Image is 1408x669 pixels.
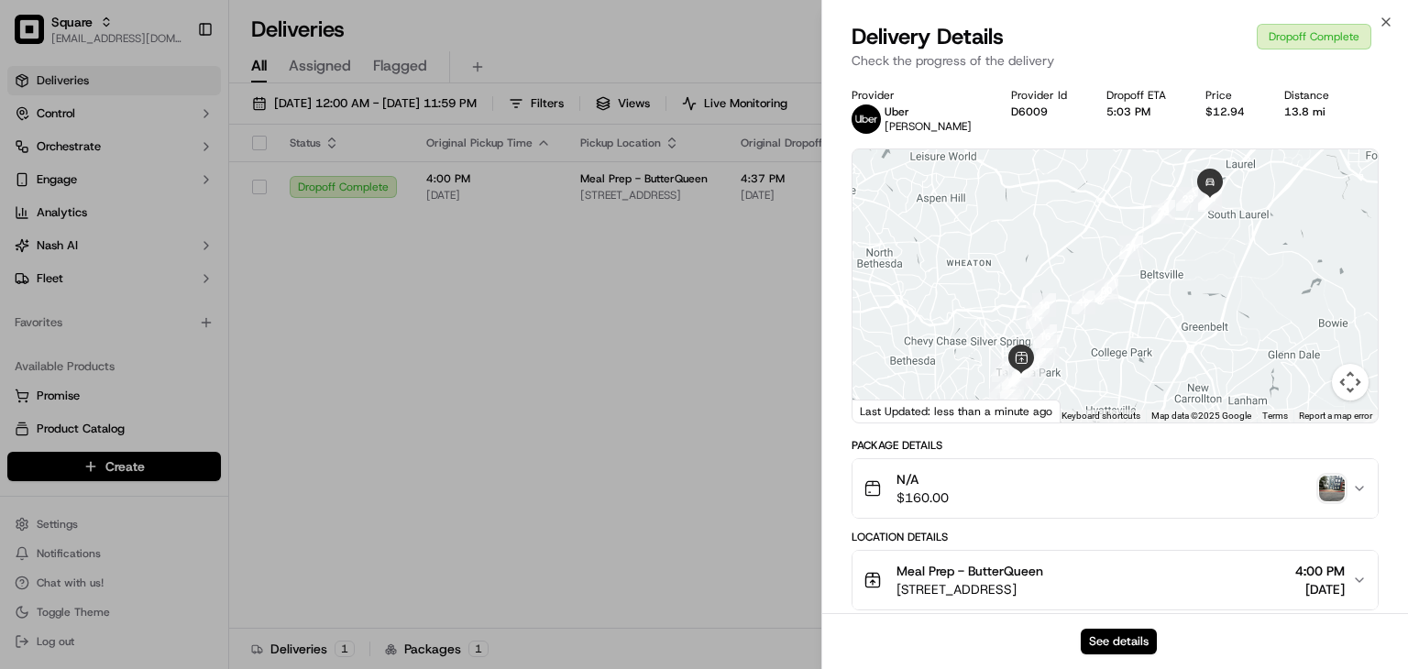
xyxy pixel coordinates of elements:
[1284,104,1339,119] div: 13.8 mi
[852,459,1378,518] button: N/A$160.00photo_proof_of_delivery image
[852,22,1004,51] span: Delivery Details
[1151,200,1175,224] div: 22
[852,88,982,103] div: Provider
[852,51,1379,70] p: Check the progress of the delivery
[997,393,1021,417] div: 4
[992,358,1016,382] div: 1
[857,399,918,422] a: Open this area in Google Maps (opens a new window)
[1081,629,1157,654] button: See details
[896,470,949,488] span: N/A
[1176,187,1200,211] div: 23
[1319,476,1345,501] img: photo_proof_of_delivery image
[1033,324,1057,348] div: 16
[852,400,1061,422] div: Last Updated: less than a minute ago
[885,119,972,134] span: [PERSON_NAME]
[1022,354,1046,378] div: 13
[1119,236,1143,259] div: 21
[1295,562,1345,580] span: 4:00 PM
[1072,291,1095,314] div: 19
[885,104,972,119] p: Uber
[852,551,1378,609] button: Meal Prep - ButterQueen[STREET_ADDRESS]4:00 PM[DATE]
[1011,104,1048,119] button: D6009
[1011,88,1077,103] div: Provider Id
[852,530,1379,544] div: Location Details
[1032,293,1056,317] div: 18
[1205,104,1255,119] div: $12.94
[852,104,881,134] img: uber-new-logo.jpeg
[1008,362,1032,386] div: 11
[1198,186,1222,210] div: 26
[1094,279,1118,302] div: 20
[896,488,949,507] span: $160.00
[1061,410,1140,422] button: Keyboard shortcuts
[1205,88,1255,103] div: Price
[1262,411,1288,421] a: Terms (opens in new tab)
[852,438,1379,453] div: Package Details
[896,580,1043,598] span: [STREET_ADDRESS]
[1151,411,1251,421] span: Map data ©2025 Google
[1106,104,1176,119] div: 5:03 PM
[1000,375,1024,399] div: 8
[1036,334,1060,358] div: 15
[989,389,1013,412] div: 3
[990,376,1014,400] div: 2
[896,562,1043,580] span: Meal Prep - ButterQueen
[1106,88,1176,103] div: Dropoff ETA
[1002,366,1026,389] div: 9
[1295,580,1345,598] span: [DATE]
[1332,364,1369,400] button: Map camera controls
[1284,88,1339,103] div: Distance
[996,395,1020,419] div: 6
[1026,305,1050,329] div: 17
[1299,411,1372,421] a: Report a map error
[857,399,918,422] img: Google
